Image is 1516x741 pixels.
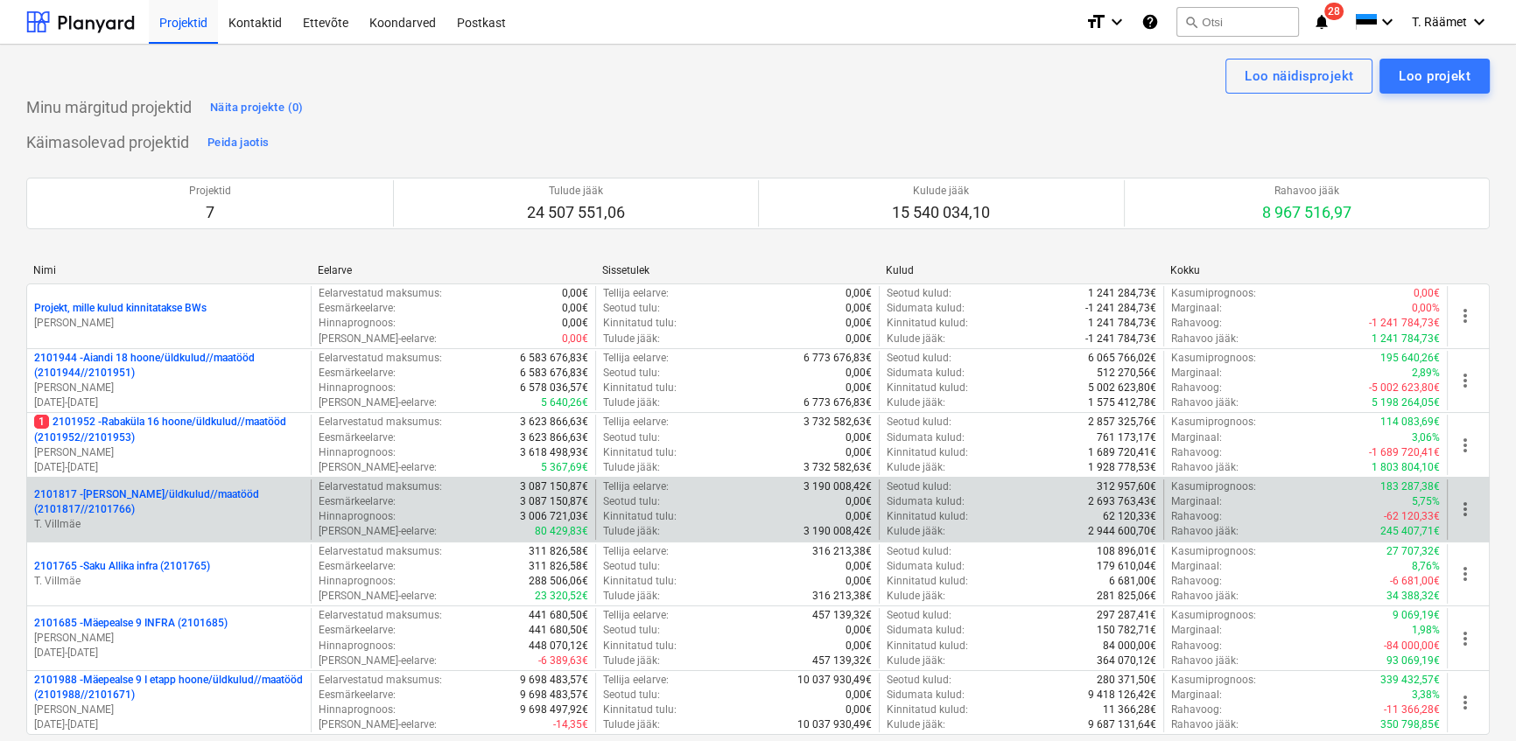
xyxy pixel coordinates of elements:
[529,544,588,559] p: 311 826,58€
[892,184,990,199] p: Kulude jääk
[1372,332,1440,346] p: 1 241 784,73€
[319,301,396,316] p: Eesmärkeelarve :
[887,509,968,524] p: Kinnitatud kulud :
[1171,589,1239,604] p: Rahavoo jääk :
[1455,370,1476,391] span: more_vert
[603,301,660,316] p: Seotud tulu :
[520,351,588,366] p: 6 583 676,83€
[562,332,588,346] p: 0,00€
[319,639,396,654] p: Hinnaprognoos :
[1412,688,1440,703] p: 3,38%
[887,623,965,638] p: Sidumata kulud :
[1171,316,1222,331] p: Rahavoog :
[1262,184,1351,199] p: Rahavoo jääk
[319,608,442,623] p: Eelarvestatud maksumus :
[1171,703,1222,717] p: Rahavoog :
[1171,366,1222,381] p: Marginaal :
[1324,3,1344,20] span: 28
[1171,494,1222,509] p: Marginaal :
[34,301,304,331] div: Projekt, mille kulud kinnitatakse BWs[PERSON_NAME]
[319,559,396,574] p: Eesmärkeelarve :
[319,717,437,732] p: [PERSON_NAME]-eelarve :
[34,351,304,381] p: 2101944 - Aiandi 18 hoone/üldkulud//maatööd (2101944//2101951)
[887,688,965,703] p: Sidumata kulud :
[812,589,872,604] p: 316 213,38€
[603,639,677,654] p: Kinnitatud tulu :
[319,316,396,331] p: Hinnaprognoos :
[846,703,872,717] p: 0,00€
[1097,589,1156,604] p: 281 825,06€
[34,616,228,631] p: 2101685 - Mäepealse 9 INFRA (2101685)
[887,286,951,301] p: Seotud kulud :
[1103,639,1156,654] p: 84 000,00€
[1412,623,1440,638] p: 1,98%
[1313,11,1330,32] i: notifications
[319,395,437,410] p: [PERSON_NAME]-eelarve :
[1171,332,1239,346] p: Rahavoo jääk :
[207,133,269,153] div: Peida jaotis
[804,479,872,494] p: 3 190 008,42€
[1380,351,1440,366] p: 195 640,26€
[846,332,872,346] p: 0,00€
[797,673,872,688] p: 10 037 930,49€
[603,559,660,574] p: Seotud tulu :
[1097,479,1156,494] p: 312 957,60€
[1171,395,1239,410] p: Rahavoo jääk :
[1088,524,1156,539] p: 2 944 600,70€
[887,673,951,688] p: Seotud kulud :
[1469,11,1490,32] i: keyboard_arrow_down
[887,639,968,654] p: Kinnitatud kulud :
[1097,654,1156,668] p: 364 070,12€
[1106,11,1127,32] i: keyboard_arrow_down
[846,316,872,331] p: 0,00€
[34,381,304,395] p: [PERSON_NAME]
[887,415,951,430] p: Seotud kulud :
[1088,381,1156,395] p: 5 002 623,80€
[319,351,442,366] p: Eelarvestatud maksumus :
[1384,703,1440,717] p: -11 366,28€
[846,509,872,524] p: 0,00€
[1386,654,1440,668] p: 93 069,19€
[529,574,588,589] p: 288 506,06€
[34,517,304,532] p: T. Villmäe
[887,316,968,331] p: Kinnitatud kulud :
[603,544,669,559] p: Tellija eelarve :
[34,415,304,444] p: 2101952 - Rabaküla 16 hoone/üldkulud//maatööd (2101952//2101953)
[34,415,304,475] div: 12101952 -Rabaküla 16 hoone/üldkulud//maatööd (2101952//2101953)[PERSON_NAME][DATE]-[DATE]
[319,381,396,395] p: Hinnaprognoos :
[319,494,396,509] p: Eesmärkeelarve :
[1412,301,1440,316] p: 0,00%
[520,509,588,524] p: 3 006 721,03€
[603,717,660,732] p: Tulude jääk :
[887,524,945,539] p: Kulude jääk :
[34,673,304,703] p: 2101988 - Mäepealse 9 I etapp hoone/üldkulud//maatööd (2101988//2101671)
[1412,15,1467,29] span: T. Räämet
[1097,544,1156,559] p: 108 896,01€
[603,703,677,717] p: Kinnitatud tulu :
[846,286,872,301] p: 0,00€
[603,366,660,381] p: Seotud tulu :
[1455,305,1476,326] span: more_vert
[1088,688,1156,703] p: 9 418 126,42€
[846,494,872,509] p: 0,00€
[319,286,442,301] p: Eelarvestatud maksumus :
[603,445,677,460] p: Kinnitatud tulu :
[1428,657,1516,741] div: Chat Widget
[887,559,965,574] p: Sidumata kulud :
[34,351,304,411] div: 2101944 -Aiandi 18 hoone/üldkulud//maatööd (2101944//2101951)[PERSON_NAME][DATE]-[DATE]
[1455,435,1476,456] span: more_vert
[846,574,872,589] p: 0,00€
[603,415,669,430] p: Tellija eelarve :
[1171,608,1256,623] p: Kasumiprognoos :
[886,264,1156,276] div: Kulud
[319,415,442,430] p: Eelarvestatud maksumus :
[887,589,945,604] p: Kulude jääk :
[1085,11,1106,32] i: format_size
[1085,332,1156,346] p: -1 241 784,73€
[1412,366,1440,381] p: 2,89%
[1171,574,1222,589] p: Rahavoog :
[1412,494,1440,509] p: 5,75%
[1386,544,1440,559] p: 27 707,32€
[603,509,677,524] p: Kinnitatud tulu :
[1097,430,1156,445] p: 761 173,17€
